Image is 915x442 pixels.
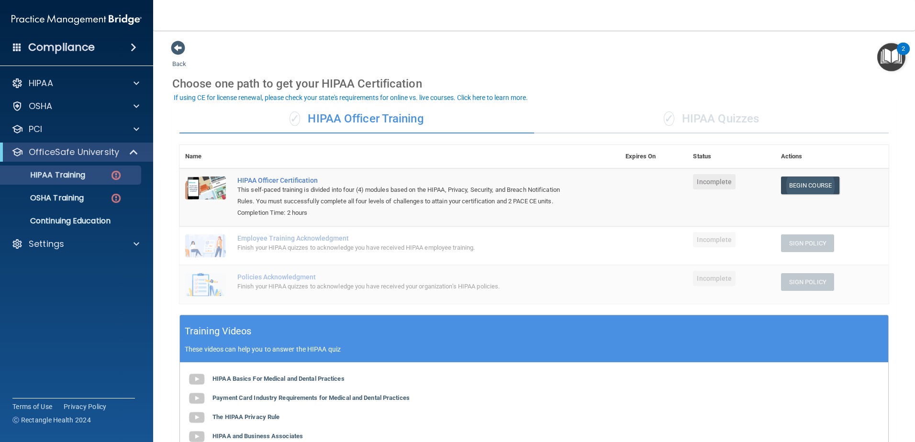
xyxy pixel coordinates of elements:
[867,376,904,412] iframe: Drift Widget Chat Controller
[28,41,95,54] h4: Compliance
[187,408,206,427] img: gray_youtube_icon.38fcd6cc.png
[29,77,53,89] p: HIPAA
[212,413,279,420] b: The HIPAA Privacy Rule
[237,184,572,207] div: This self-paced training is divided into four (4) modules based on the HIPAA, Privacy, Security, ...
[237,234,572,242] div: Employee Training Acknowledgment
[187,389,206,408] img: gray_youtube_icon.38fcd6cc.png
[29,238,64,250] p: Settings
[11,146,139,158] a: OfficeSafe University
[179,145,232,168] th: Name
[29,123,42,135] p: PCI
[12,415,91,425] span: Ⓒ Rectangle Health 2024
[64,402,107,411] a: Privacy Policy
[11,238,139,250] a: Settings
[212,394,410,401] b: Payment Card Industry Requirements for Medical and Dental Practices
[110,169,122,181] img: danger-circle.6113f641.png
[775,145,889,168] th: Actions
[11,100,139,112] a: OSHA
[534,105,889,133] div: HIPAA Quizzes
[110,192,122,204] img: danger-circle.6113f641.png
[781,234,834,252] button: Sign Policy
[781,273,834,291] button: Sign Policy
[781,177,839,194] a: Begin Course
[179,105,534,133] div: HIPAA Officer Training
[11,77,139,89] a: HIPAA
[664,111,674,126] span: ✓
[12,402,52,411] a: Terms of Use
[877,43,905,71] button: Open Resource Center, 2 new notifications
[237,207,572,219] div: Completion Time: 2 hours
[693,174,736,189] span: Incomplete
[620,145,687,168] th: Expires On
[902,49,905,61] div: 2
[237,281,572,292] div: Finish your HIPAA quizzes to acknowledge you have received your organization’s HIPAA policies.
[11,123,139,135] a: PCI
[185,323,252,340] h5: Training Videos
[185,345,883,353] p: These videos can help you to answer the HIPAA quiz
[693,271,736,286] span: Incomplete
[6,216,137,226] p: Continuing Education
[290,111,300,126] span: ✓
[6,170,85,180] p: HIPAA Training
[6,193,84,203] p: OSHA Training
[687,145,775,168] th: Status
[212,375,345,382] b: HIPAA Basics For Medical and Dental Practices
[29,100,53,112] p: OSHA
[29,146,119,158] p: OfficeSafe University
[693,232,736,247] span: Incomplete
[187,370,206,389] img: gray_youtube_icon.38fcd6cc.png
[172,49,186,67] a: Back
[237,242,572,254] div: Finish your HIPAA quizzes to acknowledge you have received HIPAA employee training.
[237,177,572,184] a: HIPAA Officer Certification
[11,10,142,29] img: PMB logo
[212,432,303,440] b: HIPAA and Business Associates
[172,70,896,98] div: Choose one path to get your HIPAA Certification
[237,273,572,281] div: Policies Acknowledgment
[172,93,529,102] button: If using CE for license renewal, please check your state's requirements for online vs. live cours...
[174,94,528,101] div: If using CE for license renewal, please check your state's requirements for online vs. live cours...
